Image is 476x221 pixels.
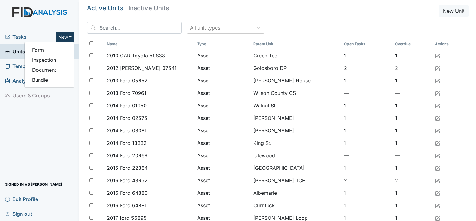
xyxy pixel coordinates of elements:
[435,177,440,184] a: Edit
[195,199,251,212] td: Asset
[341,49,393,62] td: 1
[5,61,37,71] span: Templates
[25,55,74,65] a: Inspection
[107,139,147,147] span: 2014 Ford 13332
[5,179,62,189] span: Signed in as [PERSON_NAME]
[195,87,251,99] td: Asset
[251,199,341,212] td: Currituck
[107,52,165,59] span: 2010 CAR Toyota 59838
[341,124,393,137] td: 1
[25,75,74,85] a: Bundle
[341,199,393,212] td: 1
[195,112,251,124] td: Asset
[341,187,393,199] td: 1
[251,124,341,137] td: [PERSON_NAME].
[393,149,432,162] td: —
[435,64,440,72] a: Edit
[107,64,177,72] span: 2012 [PERSON_NAME] 07541
[195,137,251,149] td: Asset
[5,76,33,86] span: Analysis
[393,99,432,112] td: 1
[251,112,341,124] td: [PERSON_NAME]
[195,39,251,49] th: Toggle SortBy
[107,164,148,172] span: 2015 Ford 22364
[393,112,432,124] td: 1
[195,62,251,74] td: Asset
[87,22,182,34] input: Search...
[341,174,393,187] td: 2
[251,99,341,112] td: Walnut St.
[251,62,341,74] td: Goldsboro DP
[195,99,251,112] td: Asset
[341,99,393,112] td: 1
[435,202,440,209] a: Edit
[107,189,148,197] span: 2016 Ford 64880
[341,87,393,99] td: —
[341,112,393,124] td: 1
[25,65,74,75] a: Document
[107,114,147,122] span: 2014 Ford 02575
[393,74,432,87] td: 1
[107,77,148,84] span: 2013 Ford 05652
[435,139,440,147] a: Edit
[128,5,169,11] h5: Inactive Units
[251,74,341,87] td: [PERSON_NAME] House
[195,174,251,187] td: Asset
[195,149,251,162] td: Asset
[195,187,251,199] td: Asset
[195,74,251,87] td: Asset
[341,149,393,162] td: —
[195,124,251,137] td: Asset
[393,124,432,137] td: 1
[432,39,464,49] th: Actions
[251,87,341,99] td: Wilson County CS
[25,45,74,55] a: Form
[107,177,148,184] span: 2016 Ford 48952
[341,74,393,87] td: 1
[393,187,432,199] td: 1
[435,77,440,84] a: Edit
[393,162,432,174] td: 1
[56,32,74,42] button: New
[5,33,56,41] a: Tasks
[5,209,32,219] span: Sign out
[251,162,341,174] td: [GEOGRAPHIC_DATA]
[251,49,341,62] td: Green Tee
[393,62,432,74] td: 2
[104,39,195,49] th: Toggle SortBy
[435,52,440,59] a: Edit
[195,162,251,174] td: Asset
[107,89,146,97] span: 2013 Ford 70961
[107,127,147,134] span: 2014 Ford 03081
[435,89,440,97] a: Edit
[439,5,469,17] button: New Unit
[341,39,393,49] th: Toggle SortBy
[251,174,341,187] td: [PERSON_NAME]. ICF
[435,102,440,109] a: Edit
[393,199,432,212] td: 1
[87,5,123,11] h5: Active Units
[89,41,93,45] input: Toggle All Rows Selected
[435,127,440,134] a: Edit
[393,39,432,49] th: Toggle SortBy
[251,187,341,199] td: Albemarle
[393,49,432,62] td: 1
[251,137,341,149] td: King St.
[195,49,251,62] td: Asset
[393,137,432,149] td: 1
[435,164,440,172] a: Edit
[435,189,440,197] a: Edit
[393,174,432,187] td: 2
[393,87,432,99] td: —
[190,24,220,32] div: All unit types
[435,152,440,159] a: Edit
[341,162,393,174] td: 1
[107,202,147,209] span: 2016 Ford 64881
[251,39,341,49] th: Toggle SortBy
[341,137,393,149] td: 1
[107,152,148,159] span: 2014 Ford 20969
[341,62,393,74] td: 2
[5,194,38,204] span: Edit Profile
[435,114,440,122] a: Edit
